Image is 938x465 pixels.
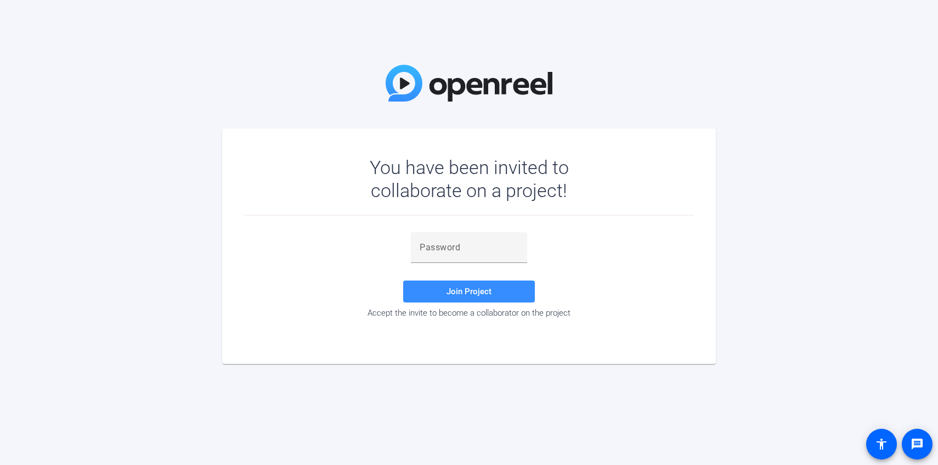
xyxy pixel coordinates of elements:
[447,287,491,296] span: Join Project
[386,65,552,102] img: OpenReel Logo
[875,438,888,451] mat-icon: accessibility
[244,308,694,318] div: Accept the invite to become a collaborator on the project
[403,281,535,302] button: Join Project
[338,156,601,202] div: You have been invited to collaborate on a project!
[420,241,518,254] input: Password
[911,438,924,451] mat-icon: message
